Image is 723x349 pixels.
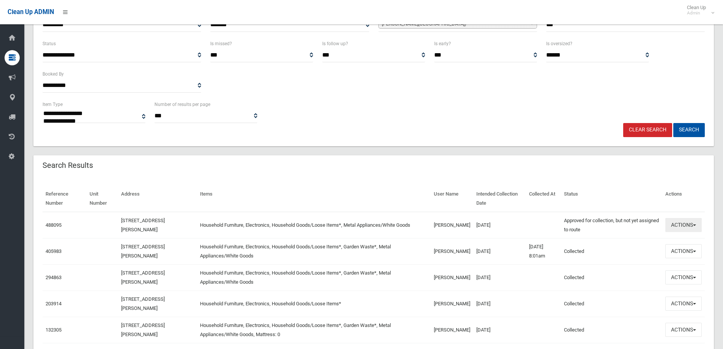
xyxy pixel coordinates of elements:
[665,218,702,232] button: Actions
[473,264,526,291] td: [DATE]
[46,222,61,228] a: 488095
[431,186,473,212] th: User Name
[546,39,572,48] label: Is oversized?
[526,238,561,264] td: [DATE] 8:01am
[561,186,662,212] th: Status
[118,186,197,212] th: Address
[561,212,662,238] td: Approved for collection, but not yet assigned to route
[154,100,210,109] label: Number of results per page
[121,244,165,259] a: [STREET_ADDRESS][PERSON_NAME]
[197,317,431,343] td: Household Furniture, Electronics, Household Goods/Loose Items*, Garden Waste*, Metal Appliances/W...
[473,212,526,238] td: [DATE]
[665,270,702,284] button: Actions
[431,264,473,291] td: [PERSON_NAME]
[43,70,64,78] label: Booked By
[665,244,702,258] button: Actions
[197,238,431,264] td: Household Furniture, Electronics, Household Goods/Loose Items*, Garden Waste*, Metal Appliances/W...
[665,323,702,337] button: Actions
[561,291,662,317] td: Collected
[33,158,102,173] header: Search Results
[473,317,526,343] td: [DATE]
[121,296,165,311] a: [STREET_ADDRESS][PERSON_NAME]
[526,186,561,212] th: Collected At
[687,10,706,16] small: Admin
[197,264,431,291] td: Household Furniture, Electronics, Household Goods/Loose Items*, Garden Waste*, Metal Appliances/W...
[46,301,61,306] a: 203914
[210,39,232,48] label: Is missed?
[46,275,61,280] a: 294863
[197,212,431,238] td: Household Furniture, Electronics, Household Goods/Loose Items*, Metal Appliances/White Goods
[683,5,714,16] span: Clean Up
[43,186,87,212] th: Reference Number
[473,238,526,264] td: [DATE]
[46,248,61,254] a: 405983
[197,186,431,212] th: Items
[673,123,705,137] button: Search
[561,238,662,264] td: Collected
[431,212,473,238] td: [PERSON_NAME]
[322,39,348,48] label: Is follow up?
[662,186,705,212] th: Actions
[87,186,118,212] th: Unit Number
[623,123,672,137] a: Clear Search
[43,39,56,48] label: Status
[43,100,63,109] label: Item Type
[46,327,61,333] a: 132305
[197,291,431,317] td: Household Furniture, Electronics, Household Goods/Loose Items*
[431,291,473,317] td: [PERSON_NAME]
[561,317,662,343] td: Collected
[665,297,702,311] button: Actions
[434,39,451,48] label: Is early?
[473,186,526,212] th: Intended Collection Date
[561,264,662,291] td: Collected
[121,218,165,232] a: [STREET_ADDRESS][PERSON_NAME]
[473,291,526,317] td: [DATE]
[121,322,165,337] a: [STREET_ADDRESS][PERSON_NAME]
[121,270,165,285] a: [STREET_ADDRESS][PERSON_NAME]
[8,8,54,16] span: Clean Up ADMIN
[431,238,473,264] td: [PERSON_NAME]
[431,317,473,343] td: [PERSON_NAME]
